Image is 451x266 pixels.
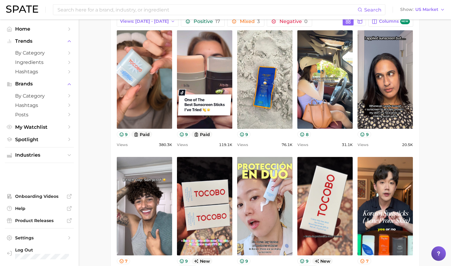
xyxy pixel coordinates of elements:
[240,19,260,24] span: Mixed
[400,19,410,25] span: new
[191,258,212,264] span: new
[5,192,74,201] a: Onboarding Videos
[15,235,64,241] span: Settings
[15,102,64,108] span: Hashtags
[15,124,64,130] span: My Watchlist
[15,137,64,142] span: Spotlight
[15,206,64,211] span: Help
[400,8,413,11] span: Show
[5,151,74,160] button: Industries
[5,135,74,144] a: Spotlight
[5,91,74,101] a: by Category
[402,141,413,148] span: 20.5k
[297,258,311,264] button: 9
[379,19,410,25] span: Columns
[15,247,69,253] span: Log Out
[15,93,64,99] span: by Category
[117,16,179,27] button: Views: [DATE] - [DATE]
[304,18,308,24] span: 0
[15,81,64,87] span: Brands
[15,194,64,199] span: Onboarding Videos
[215,18,220,24] span: 17
[177,131,191,138] button: 9
[237,141,248,148] span: Views
[358,131,371,138] button: 9
[219,141,232,148] span: 119.1k
[5,245,74,261] a: Log out. Currently logged in with e-mail jkno@cosmax.com.
[15,69,64,75] span: Hashtags
[5,101,74,110] a: Hashtags
[159,141,172,148] span: 380.3k
[358,141,368,148] span: Views
[5,216,74,225] a: Product Releases
[297,141,308,148] span: Views
[237,258,251,264] button: 9
[5,58,74,67] a: Ingredients
[15,38,64,44] span: Trends
[15,59,64,65] span: Ingredients
[57,5,358,15] input: Search here for a brand, industry, or ingredient
[15,152,64,158] span: Industries
[120,19,169,24] span: Views: [DATE] - [DATE]
[297,131,311,138] button: 8
[358,258,371,264] button: 7
[237,131,251,138] button: 9
[415,8,438,11] span: US Market
[15,112,64,118] span: Posts
[5,110,74,119] a: Posts
[117,141,128,148] span: Views
[15,50,64,56] span: by Category
[312,258,333,264] span: new
[5,67,74,76] a: Hashtags
[117,258,130,264] button: 7
[279,19,308,24] span: Negative
[194,19,220,24] span: Positive
[191,131,212,138] button: paid
[5,37,74,46] button: Trends
[117,131,130,138] button: 9
[15,218,64,223] span: Product Releases
[177,258,191,264] button: 9
[5,48,74,58] a: by Category
[131,131,152,138] button: paid
[6,5,38,13] img: SPATE
[5,122,74,132] a: My Watchlist
[177,141,188,148] span: Views
[15,26,64,32] span: Home
[5,79,74,88] button: Brands
[364,7,381,13] span: Search
[5,233,74,242] a: Settings
[399,6,446,14] button: ShowUS Market
[282,141,292,148] span: 76.1k
[342,141,353,148] span: 31.1k
[5,204,74,213] a: Help
[368,16,413,27] button: Columnsnew
[257,18,260,24] span: 3
[5,24,74,34] a: Home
